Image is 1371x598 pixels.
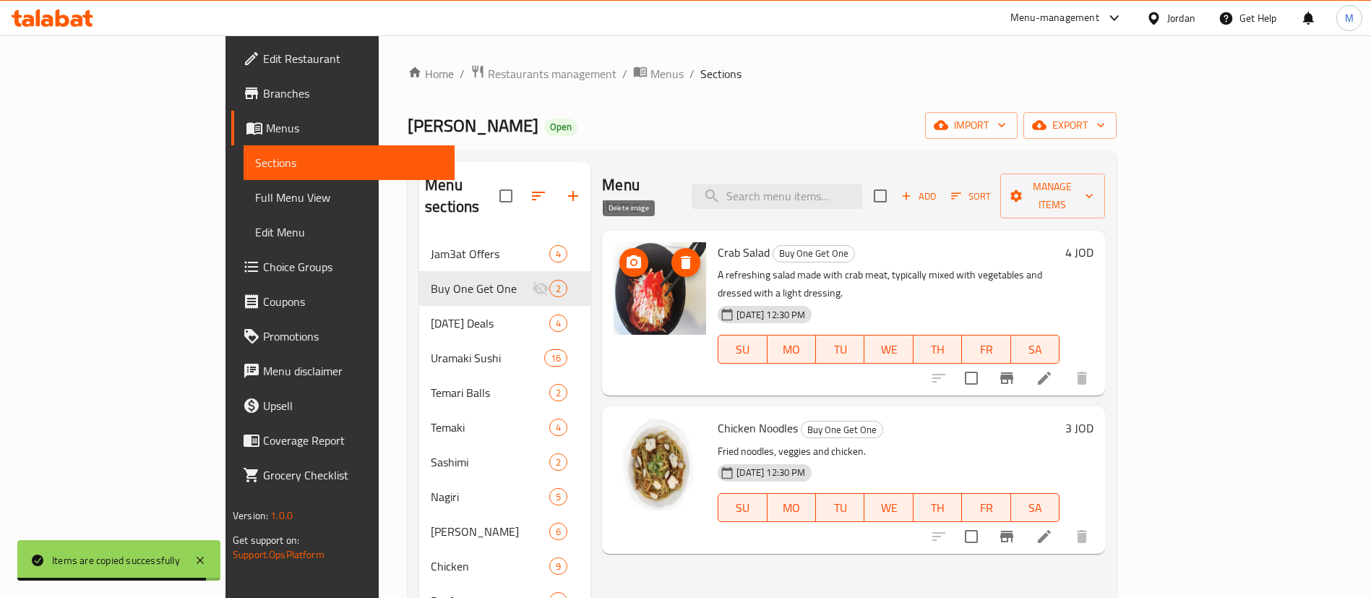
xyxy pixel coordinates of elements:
div: [DATE] Deals4 [419,306,590,341]
a: Upsell [231,388,455,423]
div: items [549,488,567,505]
span: 6 [550,525,567,539]
button: Sort [947,185,994,208]
li: / [460,65,465,82]
button: SU [718,493,767,522]
span: Full Menu View [255,189,443,206]
span: WE [870,497,907,518]
button: TU [816,335,864,364]
h2: Menu sections [425,174,499,218]
span: 4 [550,247,567,261]
span: Crab Salad [718,242,770,263]
p: A refreshing salad made with crab meat, typically mixed with vegetables and dressed with a light ... [718,266,1060,302]
a: Edit menu item [1036,528,1053,545]
button: SA [1011,493,1060,522]
span: import [937,116,1006,134]
span: [PERSON_NAME] [408,109,538,142]
span: Add [899,188,938,205]
span: Sections [255,154,443,171]
span: Version: [233,506,268,525]
span: 9 [550,560,567,573]
div: Sashimi [431,453,549,471]
span: SU [724,339,761,360]
span: M [1345,10,1354,26]
a: Edit Restaurant [231,41,455,76]
div: items [544,349,567,367]
span: Edit Restaurant [263,50,443,67]
span: Uramaki Sushi [431,349,544,367]
a: Promotions [231,319,455,354]
button: export [1023,112,1117,139]
button: import [925,112,1018,139]
span: Select to update [956,521,987,552]
button: WE [864,335,913,364]
button: MO [768,335,816,364]
span: FR [968,497,1005,518]
span: Manage items [1012,178,1093,214]
div: items [549,419,567,436]
div: items [549,453,567,471]
button: FR [962,335,1010,364]
li: / [622,65,627,82]
span: 2 [550,282,567,296]
button: delete [1065,519,1099,554]
span: 2 [550,386,567,400]
span: Promotions [263,328,443,345]
a: Menus [633,64,684,83]
span: [PERSON_NAME] [431,523,549,540]
span: Sort sections [521,179,556,213]
button: WE [864,493,913,522]
div: items [549,280,567,297]
span: Upsell [263,397,443,414]
div: Open [544,119,577,136]
span: Menus [266,119,443,137]
input: search [692,184,862,209]
span: Jam3at Offers [431,245,549,262]
span: Chicken [431,558,549,575]
div: Uramaki Sushi16 [419,341,590,375]
span: Choice Groups [263,258,443,275]
a: Support.OpsPlatform [233,545,325,564]
div: Temari Balls2 [419,375,590,410]
div: Buy One Get One [773,245,855,262]
div: Buy One Get One [801,421,883,438]
p: Fried noodles, veggies and chicken. [718,443,1060,461]
h6: 3 JOD [1065,418,1093,438]
div: items [549,245,567,262]
span: Grocery Checklist [263,466,443,484]
span: Menu disclaimer [263,362,443,380]
span: Buy One Get One [431,280,532,297]
span: TU [822,497,859,518]
button: TU [816,493,864,522]
span: Open [544,121,577,133]
div: Jam3at Offers4 [419,236,590,271]
span: Coverage Report [263,432,443,449]
span: Coupons [263,293,443,310]
div: Hozo Maki [431,523,549,540]
span: [DATE] 12:30 PM [731,308,811,322]
span: Select to update [956,363,987,393]
span: Restaurants management [488,65,616,82]
img: Crab Salad [614,242,706,335]
span: Get support on: [233,531,299,550]
button: FR [962,493,1010,522]
div: Temaki4 [419,410,590,445]
div: items [549,558,567,575]
div: Temari Balls [431,384,549,401]
div: Today Deals [431,315,549,332]
span: Buy One Get One [801,422,882,438]
h6: 4 JOD [1065,242,1093,262]
a: Full Menu View [244,180,455,215]
button: MO [768,493,816,522]
div: Chicken9 [419,549,590,584]
button: SA [1011,335,1060,364]
span: TU [822,339,859,360]
span: TH [919,497,956,518]
span: Select all sections [491,181,521,211]
span: 5 [550,490,567,504]
div: Items are copied successfully [52,552,180,568]
span: Select section [865,181,895,211]
button: delete [1065,361,1099,396]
